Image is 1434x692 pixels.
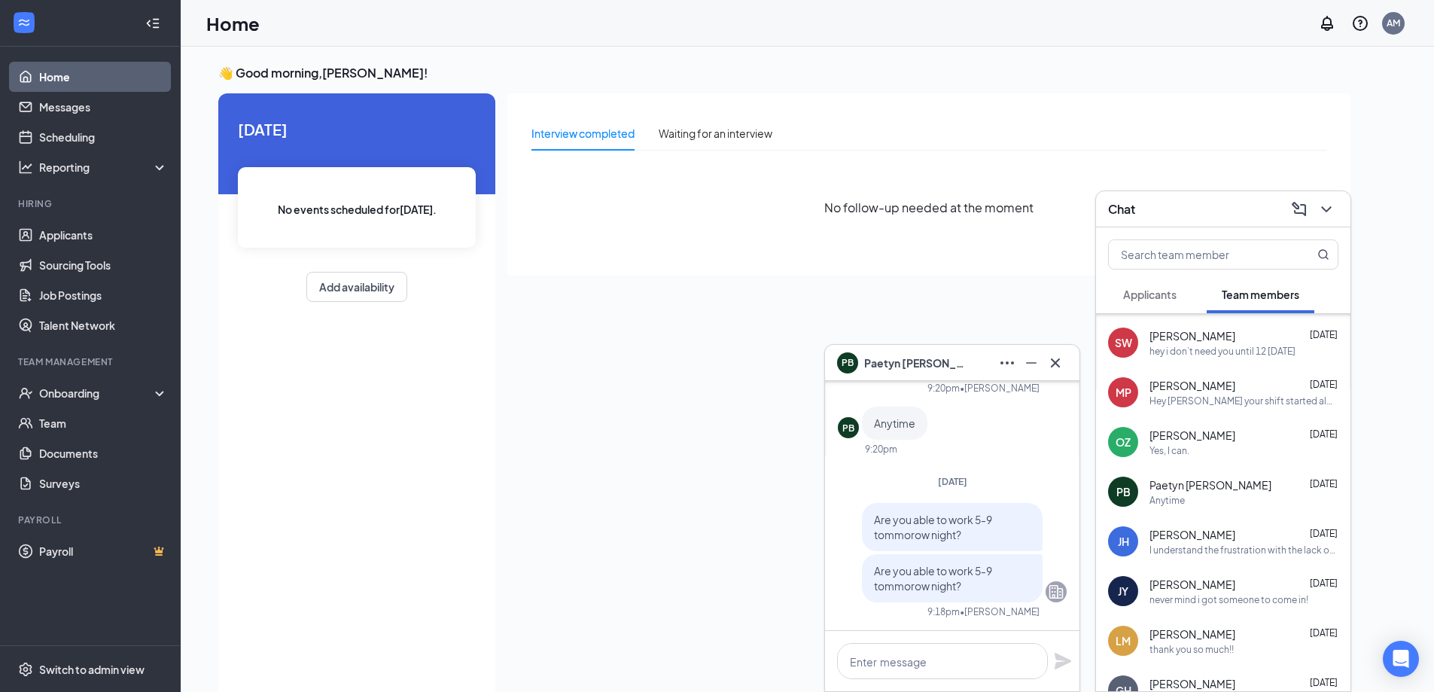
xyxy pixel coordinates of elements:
[1317,248,1329,261] svg: MagnifyingGlass
[1149,477,1271,492] span: Paetyn [PERSON_NAME]
[1317,200,1335,218] svg: ChevronDown
[18,160,33,175] svg: Analysis
[278,201,437,218] span: No events scheduled for [DATE] .
[306,272,407,302] button: Add availability
[18,386,33,401] svg: UserCheck
[1116,633,1131,648] div: LM
[39,386,155,401] div: Onboarding
[938,476,967,487] span: [DATE]
[842,422,854,434] div: PB
[1149,527,1235,542] span: [PERSON_NAME]
[995,351,1019,375] button: Ellipses
[927,605,960,618] div: 9:18pm
[1149,643,1234,656] div: thank you so much!!
[874,416,915,430] span: Anytime
[1043,351,1067,375] button: Cross
[1287,197,1311,221] button: ComposeMessage
[1123,288,1177,301] span: Applicants
[1383,641,1419,677] div: Open Intercom Messenger
[998,354,1016,372] svg: Ellipses
[1310,379,1338,390] span: [DATE]
[1149,328,1235,343] span: [PERSON_NAME]
[1310,329,1338,340] span: [DATE]
[1149,626,1235,642] span: [PERSON_NAME]
[18,355,165,368] div: Team Management
[39,310,168,340] a: Talent Network
[1310,528,1338,539] span: [DATE]
[927,382,960,395] div: 9:20pm
[1046,354,1064,372] svg: Cross
[1318,14,1336,32] svg: Notifications
[1222,288,1299,301] span: Team members
[39,250,168,280] a: Sourcing Tools
[1351,14,1369,32] svg: QuestionInfo
[18,662,33,677] svg: Settings
[1149,494,1185,507] div: Anytime
[39,280,168,310] a: Job Postings
[39,468,168,498] a: Surveys
[1149,676,1235,691] span: [PERSON_NAME]
[39,408,168,438] a: Team
[865,443,897,456] div: 9:20pm
[39,438,168,468] a: Documents
[1149,577,1235,592] span: [PERSON_NAME]
[39,92,168,122] a: Messages
[874,513,992,541] span: Are you able to work 5-9 tommorow night?
[1387,17,1400,29] div: AM
[1314,197,1338,221] button: ChevronDown
[1118,534,1129,549] div: JH
[1149,544,1338,556] div: I understand the frustration with the lack of hours, however after having a conversation with you...
[206,11,260,36] h1: Home
[824,198,1034,217] span: No follow-up needed at the moment
[145,16,160,31] svg: Collapse
[39,220,168,250] a: Applicants
[1115,335,1132,350] div: SW
[39,160,169,175] div: Reporting
[1310,627,1338,639] span: [DATE]
[1310,578,1338,589] span: [DATE]
[960,605,1040,618] span: • [PERSON_NAME]
[874,564,992,593] span: Are you able to work 5-9 tommorow night?
[39,536,168,566] a: PayrollCrown
[1149,428,1235,443] span: [PERSON_NAME]
[1149,378,1235,393] span: [PERSON_NAME]
[960,382,1040,395] span: • [PERSON_NAME]
[1149,395,1338,407] div: Hey [PERSON_NAME] your shift started almost 30 minutes ago. I need you to communicate next time i...
[1108,201,1135,218] h3: Chat
[39,662,145,677] div: Switch to admin view
[238,117,476,141] span: [DATE]
[864,355,970,371] span: Paetyn [PERSON_NAME]
[1310,677,1338,688] span: [DATE]
[1022,354,1040,372] svg: Minimize
[39,122,168,152] a: Scheduling
[218,65,1350,81] h3: 👋 Good morning, [PERSON_NAME] !
[1310,428,1338,440] span: [DATE]
[531,125,635,142] div: Interview completed
[1310,478,1338,489] span: [DATE]
[1047,583,1065,601] svg: Company
[1149,593,1308,606] div: never mind i got someone to come in!
[659,125,772,142] div: Waiting for an interview
[1149,444,1189,457] div: Yes, I can.
[1116,385,1131,400] div: MP
[1019,351,1043,375] button: Minimize
[18,197,165,210] div: Hiring
[1109,240,1287,269] input: Search team member
[18,514,165,526] div: Payroll
[1118,584,1128,599] div: JY
[1116,434,1131,450] div: OZ
[39,62,168,92] a: Home
[17,15,32,30] svg: WorkstreamLogo
[1149,345,1295,358] div: hey i don’t need you until 12 [DATE]
[1290,200,1308,218] svg: ComposeMessage
[1054,652,1072,670] svg: Plane
[1116,484,1131,499] div: PB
